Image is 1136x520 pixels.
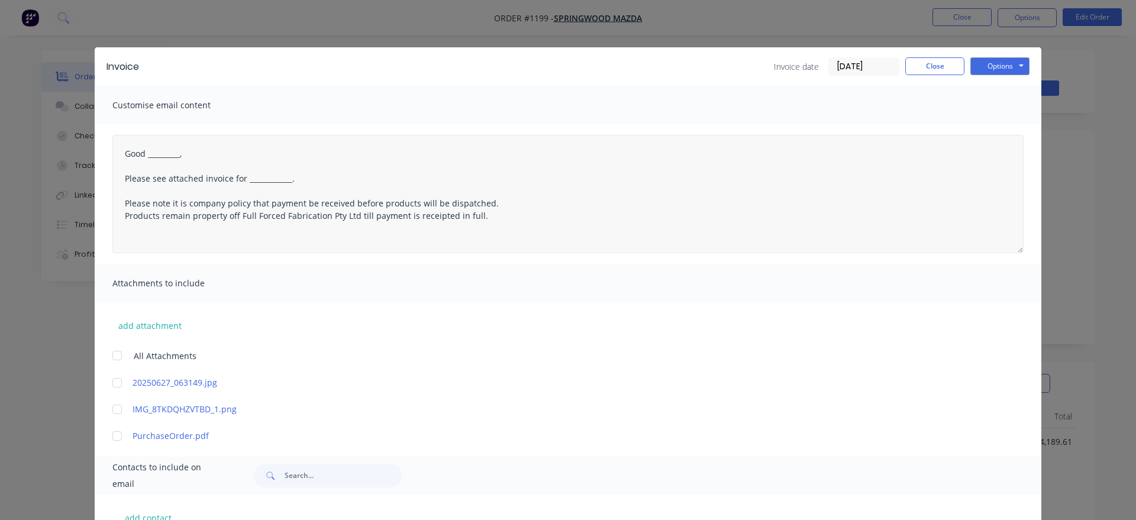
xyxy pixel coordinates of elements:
[134,350,196,362] span: All Attachments
[285,464,402,487] input: Search...
[133,429,969,442] a: PurchaseOrder.pdf
[112,459,224,492] span: Contacts to include on email
[106,60,139,74] div: Invoice
[133,376,969,389] a: 20250627_063149.jpg
[905,57,964,75] button: Close
[133,403,969,415] a: IMG_8TKDQHZVTBD_1.png
[774,60,819,73] span: Invoice date
[112,97,243,114] span: Customise email content
[970,57,1029,75] button: Options
[112,316,188,334] button: add attachment
[112,135,1024,253] textarea: Good _________, Please see attached invoice for ____________. Please note it is company policy th...
[112,275,243,292] span: Attachments to include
